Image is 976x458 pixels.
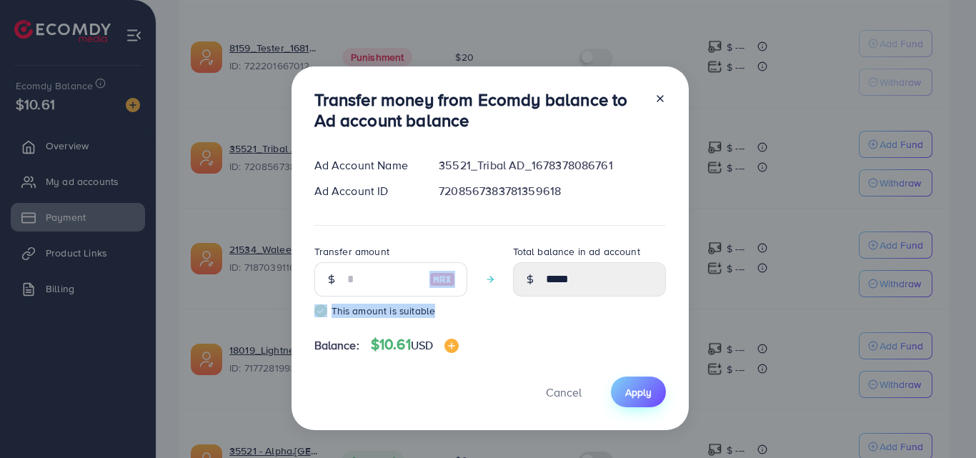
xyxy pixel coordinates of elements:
label: Transfer amount [314,244,389,259]
span: USD [411,337,433,353]
button: Cancel [528,377,599,407]
small: This amount is suitable [314,304,467,318]
h3: Transfer money from Ecomdy balance to Ad account balance [314,89,643,131]
div: Ad Account ID [303,183,428,199]
div: Ad Account Name [303,157,428,174]
img: image [429,271,455,288]
iframe: Chat [915,394,965,447]
div: 7208567383781359618 [427,183,677,199]
label: Total balance in ad account [513,244,640,259]
h4: $10.61 [371,336,459,354]
span: Apply [625,385,652,399]
img: image [444,339,459,353]
button: Apply [611,377,666,407]
span: Balance: [314,337,359,354]
div: 35521_Tribal AD_1678378086761 [427,157,677,174]
span: Cancel [546,384,582,400]
img: guide [314,304,327,317]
